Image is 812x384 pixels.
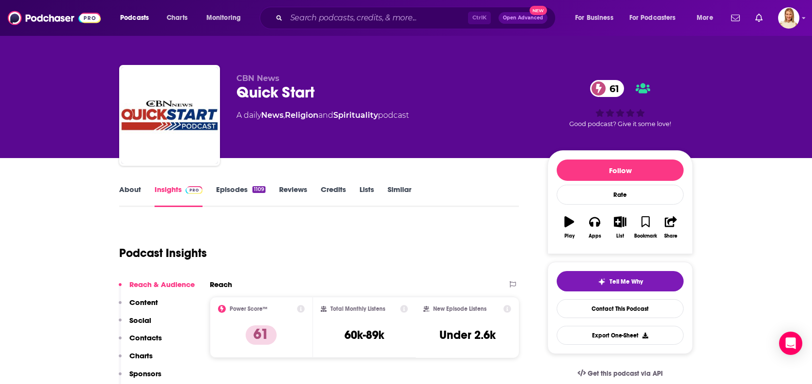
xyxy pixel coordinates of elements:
[557,160,684,181] button: Follow
[557,326,684,345] button: Export One-Sheet
[261,111,283,120] a: News
[557,271,684,291] button: tell me why sparkleTell Me Why
[590,80,624,97] a: 61
[664,233,677,239] div: Share
[433,305,486,312] h2: New Episode Listens
[129,280,195,289] p: Reach & Audience
[697,11,713,25] span: More
[236,74,280,83] span: CBN News
[129,316,151,325] p: Social
[119,246,207,260] h1: Podcast Insights
[557,185,684,205] div: Rate
[252,186,265,193] div: 1109
[530,6,547,15] span: New
[658,210,684,245] button: Share
[129,333,162,342] p: Contacts
[582,210,607,245] button: Apps
[129,351,153,360] p: Charts
[210,280,232,289] h2: Reach
[727,10,744,26] a: Show notifications dropdown
[119,280,195,298] button: Reach & Audience
[269,7,565,29] div: Search podcasts, credits, & more...
[330,305,385,312] h2: Total Monthly Listens
[119,185,141,207] a: About
[119,351,153,369] button: Charts
[588,369,663,378] span: Get this podcast via API
[557,210,582,245] button: Play
[279,185,307,207] a: Reviews
[575,11,613,25] span: For Business
[113,10,161,26] button: open menu
[569,120,671,128] span: Good podcast? Give it some love!
[564,233,575,239] div: Play
[568,10,625,26] button: open menu
[236,110,409,121] div: A daily podcast
[200,10,253,26] button: open menu
[344,328,384,342] h3: 60k-89k
[129,298,158,307] p: Content
[609,278,643,286] span: Tell Me Why
[499,12,547,24] button: Open AdvancedNew
[778,7,799,29] button: Show profile menu
[547,74,693,134] div: 61Good podcast? Give it some love!
[186,186,203,194] img: Podchaser Pro
[589,233,601,239] div: Apps
[119,298,158,316] button: Content
[155,185,203,207] a: InsightsPodchaser Pro
[206,11,241,25] span: Monitoring
[167,11,187,25] span: Charts
[286,10,468,26] input: Search podcasts, credits, & more...
[608,210,633,245] button: List
[778,7,799,29] img: User Profile
[751,10,766,26] a: Show notifications dropdown
[623,10,690,26] button: open menu
[439,328,496,342] h3: Under 2.6k
[779,332,802,355] div: Open Intercom Messenger
[616,233,624,239] div: List
[634,233,657,239] div: Bookmark
[629,11,676,25] span: For Podcasters
[359,185,374,207] a: Lists
[119,333,162,351] button: Contacts
[633,210,658,245] button: Bookmark
[283,111,285,120] span: ,
[285,111,318,120] a: Religion
[160,10,193,26] a: Charts
[120,11,149,25] span: Podcasts
[8,9,101,27] img: Podchaser - Follow, Share and Rate Podcasts
[778,7,799,29] span: Logged in as leannebush
[503,16,543,20] span: Open Advanced
[129,369,161,378] p: Sponsors
[600,80,624,97] span: 61
[321,185,346,207] a: Credits
[468,12,491,24] span: Ctrl K
[598,278,606,286] img: tell me why sparkle
[121,67,218,164] img: Quick Start
[216,185,265,207] a: Episodes1109
[557,299,684,318] a: Contact This Podcast
[388,185,411,207] a: Similar
[690,10,725,26] button: open menu
[119,316,151,334] button: Social
[246,325,277,345] p: 61
[333,111,378,120] a: Spirituality
[230,305,267,312] h2: Power Score™
[318,111,333,120] span: and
